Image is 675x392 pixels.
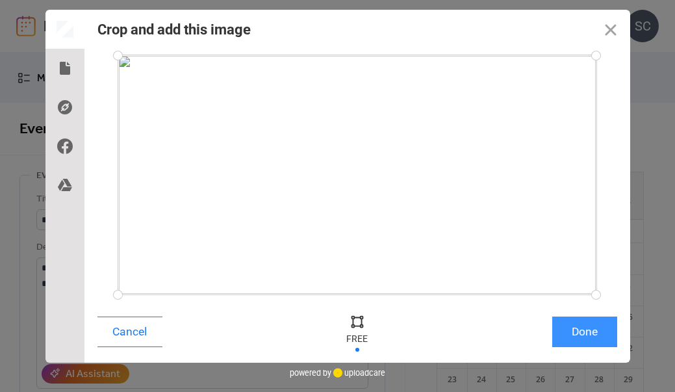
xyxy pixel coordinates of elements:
div: Facebook [45,127,84,166]
a: uploadcare [331,368,385,378]
div: powered by [290,363,385,382]
button: Done [552,317,617,347]
div: Crop and add this image [97,21,251,38]
div: Local Files [45,49,84,88]
button: Cancel [97,317,162,347]
div: Preview [45,10,84,49]
button: Close [591,10,630,49]
div: Google Drive [45,166,84,205]
div: Direct Link [45,88,84,127]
